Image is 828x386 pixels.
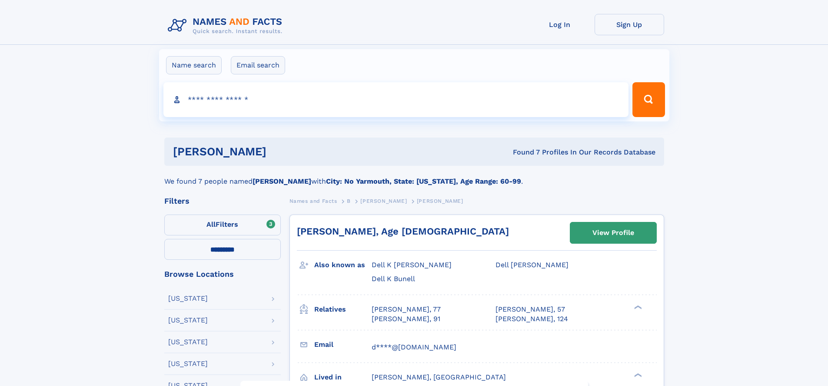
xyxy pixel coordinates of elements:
a: [PERSON_NAME], Age [DEMOGRAPHIC_DATA] [297,226,509,237]
a: Log In [525,14,595,35]
b: [PERSON_NAME] [253,177,311,185]
div: [US_STATE] [168,295,208,302]
a: [PERSON_NAME], 77 [372,305,441,314]
a: [PERSON_NAME], 91 [372,314,440,324]
a: View Profile [570,222,656,243]
label: Filters [164,215,281,235]
h1: [PERSON_NAME] [173,146,390,157]
input: search input [163,82,629,117]
div: [US_STATE] [168,360,208,367]
h3: Also known as [314,258,372,272]
div: ❯ [632,372,642,378]
a: Sign Up [595,14,664,35]
span: Dell [PERSON_NAME] [495,261,569,269]
h3: Lived in [314,370,372,385]
div: [US_STATE] [168,317,208,324]
a: Names and Facts [289,195,337,206]
div: ❯ [632,304,642,310]
span: Dell K [PERSON_NAME] [372,261,452,269]
div: We found 7 people named with . [164,166,664,187]
a: [PERSON_NAME], 124 [495,314,568,324]
span: [PERSON_NAME], [GEOGRAPHIC_DATA] [372,373,506,381]
div: Filters [164,197,281,205]
a: [PERSON_NAME], 57 [495,305,565,314]
span: All [206,220,216,228]
button: Search Button [632,82,665,117]
span: [PERSON_NAME] [360,198,407,204]
div: Found 7 Profiles In Our Records Database [389,148,655,157]
div: View Profile [592,223,634,243]
a: B [347,195,351,206]
label: Email search [231,56,285,74]
div: [US_STATE] [168,339,208,346]
img: Logo Names and Facts [164,14,289,37]
a: [PERSON_NAME] [360,195,407,206]
h3: Email [314,337,372,352]
label: Name search [166,56,222,74]
h3: Relatives [314,302,372,317]
span: B [347,198,351,204]
span: Dell K Bunell [372,275,415,283]
div: Browse Locations [164,270,281,278]
b: City: No Yarmouth, State: [US_STATE], Age Range: 60-99 [326,177,521,185]
span: [PERSON_NAME] [417,198,463,204]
